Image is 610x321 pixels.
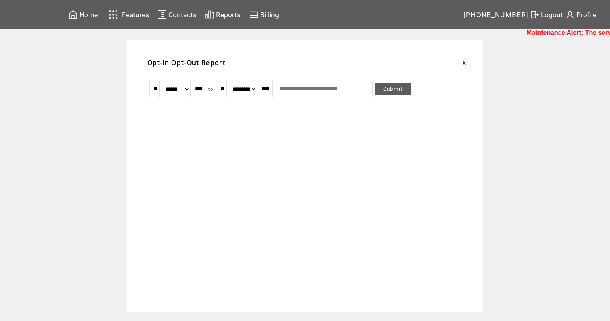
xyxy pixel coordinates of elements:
[216,11,240,19] span: Reports
[105,7,150,22] a: Features
[248,8,280,21] a: Billing
[249,10,259,20] img: creidtcard.svg
[565,10,575,20] img: profile.svg
[530,10,539,20] img: exit.svg
[375,83,411,95] a: Submit
[463,11,529,19] span: [PHONE_NUMBER]
[168,11,196,19] span: Contacts
[541,11,563,19] span: Logout
[205,10,214,20] img: chart.svg
[208,86,214,92] span: to
[67,8,99,21] a: Home
[122,11,149,19] span: Features
[260,11,279,19] span: Billing
[564,8,598,21] a: Profile
[576,11,596,19] span: Profile
[156,8,198,21] a: Contacts
[529,8,564,21] a: Logout
[79,11,98,19] span: Home
[106,8,120,21] img: features.svg
[204,8,242,21] a: Reports
[157,10,167,20] img: contacts.svg
[68,10,78,20] img: home.svg
[147,58,226,67] span: Opt-In Opt-Out Report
